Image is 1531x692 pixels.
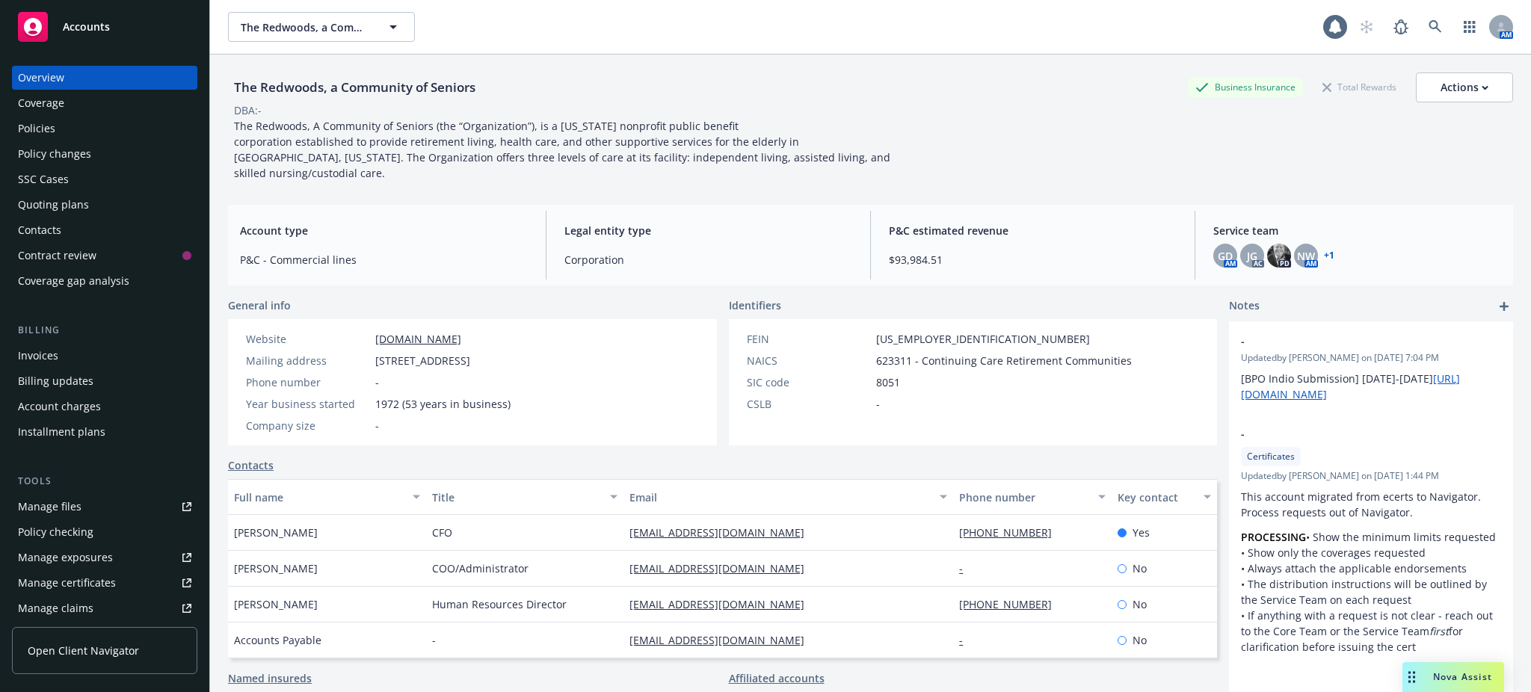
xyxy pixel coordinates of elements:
[1229,321,1513,414] div: -Updatedby [PERSON_NAME] on [DATE] 7:04 PM[BPO Indio Submission] [DATE]-[DATE][URL][DOMAIN_NAME]
[228,78,481,97] div: The Redwoods, a Community of Seniors
[18,520,93,544] div: Policy checking
[12,218,197,242] a: Contacts
[1218,248,1233,264] span: GD
[1118,489,1195,505] div: Key contact
[18,269,129,293] div: Coverage gap analysis
[564,223,852,238] span: Legal entity type
[959,561,975,575] a: -
[432,632,436,648] span: -
[1229,297,1260,315] span: Notes
[228,670,312,686] a: Named insureds
[1267,244,1291,268] img: photo
[876,331,1090,347] span: [US_EMPLOYER_IDENTIFICATION_NUMBER]
[246,418,369,433] div: Company size
[1188,78,1303,96] div: Business Insurance
[629,561,816,575] a: [EMAIL_ADDRESS][DOMAIN_NAME]
[18,218,61,242] div: Contacts
[18,369,93,393] div: Billing updates
[1241,489,1501,520] p: This account migrated from ecerts to Navigator. Process requests out of Navigator.
[1241,530,1306,544] strong: PROCESSING
[234,632,321,648] span: Accounts Payable
[1402,662,1421,692] div: Drag to move
[629,633,816,647] a: [EMAIL_ADDRESS][DOMAIN_NAME]
[12,520,197,544] a: Policy checking
[1324,251,1334,260] a: +1
[623,479,953,515] button: Email
[241,19,370,35] span: The Redwoods, a Community of Seniors
[12,91,197,115] a: Coverage
[1247,450,1295,463] span: Certificates
[1133,525,1150,540] span: Yes
[12,474,197,489] div: Tools
[1241,529,1501,655] p: • Show the minimum limits requested • Show only the coverages requested • Always attach the appli...
[12,193,197,217] a: Quoting plans
[228,457,274,473] a: Contacts
[1241,371,1501,402] p: [BPO Indio Submission] [DATE]-[DATE]
[1441,73,1488,102] div: Actions
[18,344,58,368] div: Invoices
[234,596,318,612] span: [PERSON_NAME]
[18,142,91,166] div: Policy changes
[629,597,816,611] a: [EMAIL_ADDRESS][DOMAIN_NAME]
[959,597,1064,611] a: [PHONE_NUMBER]
[889,223,1177,238] span: P&C estimated revenue
[12,269,197,293] a: Coverage gap analysis
[959,525,1064,540] a: [PHONE_NUMBER]
[375,374,379,390] span: -
[1133,632,1147,648] span: No
[63,21,110,33] span: Accounts
[1315,78,1404,96] div: Total Rewards
[246,374,369,390] div: Phone number
[12,6,197,48] a: Accounts
[1241,333,1462,349] span: -
[234,525,318,540] span: [PERSON_NAME]
[12,66,197,90] a: Overview
[1133,596,1147,612] span: No
[18,117,55,140] div: Policies
[18,244,96,268] div: Contract review
[12,167,197,191] a: SSC Cases
[12,420,197,444] a: Installment plans
[1386,12,1416,42] a: Report a Bug
[375,396,511,412] span: 1972 (53 years in business)
[12,369,197,393] a: Billing updates
[959,633,975,647] a: -
[246,353,369,368] div: Mailing address
[1247,248,1257,264] span: JG
[375,353,470,368] span: [STREET_ADDRESS]
[1433,670,1492,683] span: Nova Assist
[1241,426,1462,442] span: -
[1420,12,1450,42] a: Search
[953,479,1112,515] button: Phone number
[375,418,379,433] span: -
[1213,223,1501,238] span: Service team
[889,252,1177,268] span: $93,984.51
[629,489,931,505] div: Email
[240,252,528,268] span: P&C - Commercial lines
[1297,248,1315,264] span: NW
[747,374,870,390] div: SIC code
[876,374,900,390] span: 8051
[629,525,816,540] a: [EMAIL_ADDRESS][DOMAIN_NAME]
[12,596,197,620] a: Manage claims
[228,479,426,515] button: Full name
[18,91,64,115] div: Coverage
[234,119,893,180] span: The Redwoods, A Community of Seniors (the “Organization”), is a [US_STATE] nonprofit public benef...
[1402,662,1504,692] button: Nova Assist
[747,331,870,347] div: FEIN
[876,396,880,412] span: -
[240,223,528,238] span: Account type
[1241,351,1501,365] span: Updated by [PERSON_NAME] on [DATE] 7:04 PM
[426,479,624,515] button: Title
[18,546,113,569] div: Manage exposures
[432,560,529,576] span: COO/Administrator
[12,546,197,569] span: Manage exposures
[959,489,1089,505] div: Phone number
[1455,12,1485,42] a: Switch app
[228,297,291,313] span: General info
[12,244,197,268] a: Contract review
[18,420,105,444] div: Installment plans
[12,142,197,166] a: Policy changes
[18,167,69,191] div: SSC Cases
[12,117,197,140] a: Policies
